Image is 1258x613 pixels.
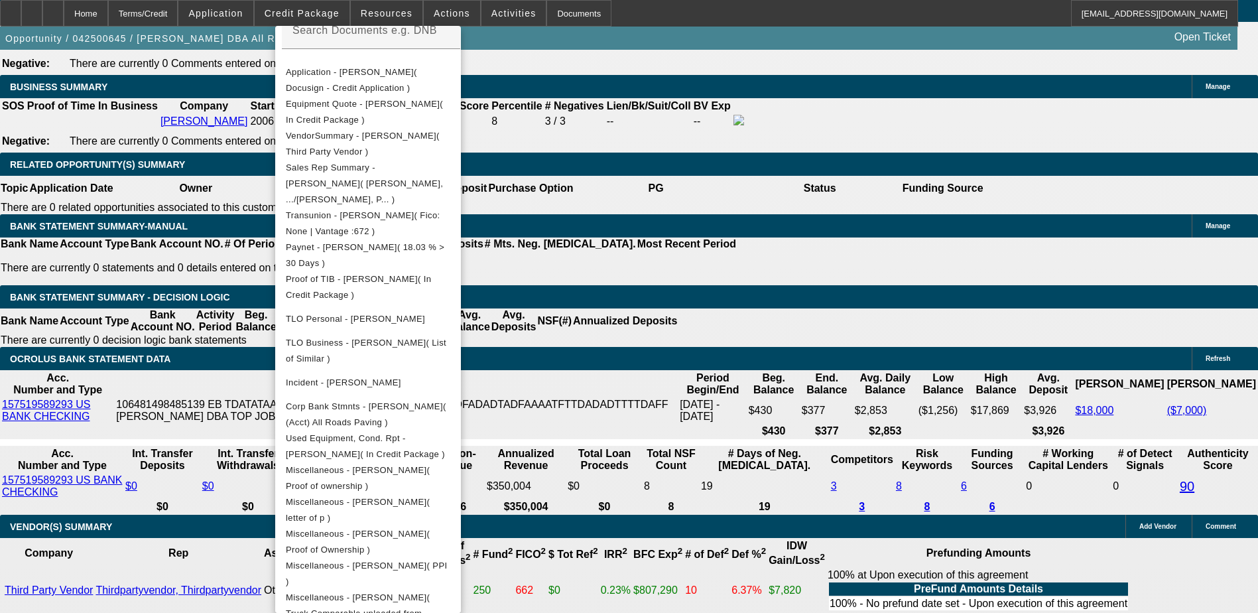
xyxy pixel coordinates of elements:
[286,465,430,491] span: Miscellaneous - [PERSON_NAME]( Proof of ownership )
[275,494,461,526] button: Miscellaneous - Shane Stanley( letter of p )
[286,338,446,364] span: TLO Business - [PERSON_NAME]( List of Similar )
[286,99,443,125] span: Equipment Quote - [PERSON_NAME]( In Credit Package )
[286,433,445,459] span: Used Equipment, Cond. Rpt - [PERSON_NAME]( In Credit Package )
[286,377,401,387] span: Incident - [PERSON_NAME]
[275,208,461,239] button: Transunion - Stanley, Shane( Fico: None | Vantage :672 )
[286,274,431,300] span: Proof of TIB - [PERSON_NAME]( In Credit Package )
[286,67,417,93] span: Application - [PERSON_NAME]( Docusign - Credit Application )
[286,242,444,268] span: Paynet - [PERSON_NAME]( 18.03 % > 30 Days )
[275,303,461,335] button: TLO Personal - Stanley, Shane
[275,558,461,590] button: Miscellaneous - Shane Stanley( PPI )
[275,160,461,208] button: Sales Rep Summary - Shane Stanley( Urbanowski, .../D'Aquila, P... )
[286,163,443,204] span: Sales Rep Summary - [PERSON_NAME]( [PERSON_NAME], .../[PERSON_NAME], P... )
[275,64,461,96] button: Application - Shane Stanley( Docusign - Credit Application )
[286,561,448,586] span: Miscellaneous - [PERSON_NAME]( PPI )
[275,526,461,558] button: Miscellaneous - Shane Stanley( Proof of Ownership )
[275,271,461,303] button: Proof of TIB - Shane Stanley( In Credit Package )
[275,96,461,128] button: Equipment Quote - Shane Stanley( In Credit Package )
[275,239,461,271] button: Paynet - Shane Stanley( 18.03 % > 30 Days )
[286,314,425,324] span: TLO Personal - [PERSON_NAME]
[286,401,446,427] span: Corp Bank Stmnts - [PERSON_NAME]( (Acct) All Roads Paving )
[286,529,430,555] span: Miscellaneous - [PERSON_NAME]( Proof of Ownership )
[286,131,440,157] span: VendorSummary - [PERSON_NAME]( Third Party Vendor )
[275,128,461,160] button: VendorSummary - Shane Stanley( Third Party Vendor )
[292,25,437,36] mat-label: Search Documents e.g. DNB
[286,210,440,236] span: Transunion - [PERSON_NAME]( Fico: None | Vantage :672 )
[275,399,461,431] button: Corp Bank Stmnts - Shane Stanley( (Acct) All Roads Paving )
[275,462,461,494] button: Miscellaneous - Shane Stanley( Proof of ownership )
[286,497,430,523] span: Miscellaneous - [PERSON_NAME]( letter of p )
[275,367,461,399] button: Incident - Stanley, Shane
[275,335,461,367] button: TLO Business - Shane Stanley( List of Similar )
[275,431,461,462] button: Used Equipment, Cond. Rpt - Shane Stanley( In Credit Package )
